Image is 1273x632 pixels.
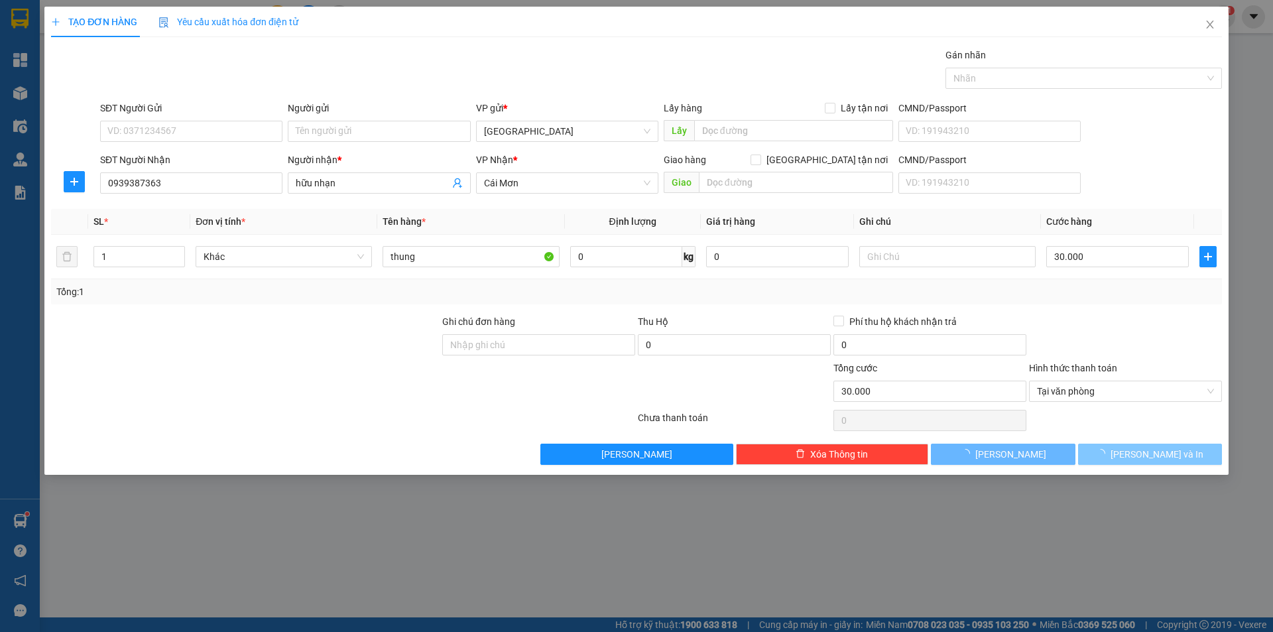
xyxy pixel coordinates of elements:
[796,449,805,460] span: delete
[288,153,470,167] div: Người nhận
[452,178,463,188] span: user-add
[1096,449,1111,458] span: loading
[383,246,559,267] input: VD: Bàn, Ghế
[204,247,364,267] span: Khác
[931,444,1075,465] button: [PERSON_NAME]
[51,17,137,27] span: TẠO ĐƠN HÀNG
[442,316,515,327] label: Ghi chú đơn hàng
[56,246,78,267] button: delete
[761,153,893,167] span: [GEOGRAPHIC_DATA] tận nơi
[664,120,694,141] span: Lấy
[833,363,877,373] span: Tổng cước
[810,447,868,462] span: Xóa Thông tin
[1029,363,1117,373] label: Hình thức thanh toán
[11,7,262,23] div: Tên hàng: xóp ( : 1 )
[664,103,702,113] span: Lấy hàng
[975,447,1046,462] span: [PERSON_NAME]
[609,216,656,227] span: Định lượng
[56,284,491,299] div: Tổng: 1
[835,101,893,115] span: Lấy tận nơi
[1200,251,1216,262] span: plus
[540,444,733,465] button: [PERSON_NAME]
[1199,246,1217,267] button: plus
[961,449,975,458] span: loading
[112,5,130,24] span: SL
[898,153,1081,167] div: CMND/Passport
[844,314,962,329] span: Phí thu hộ khách nhận trả
[154,97,262,111] div: Đạt
[51,17,60,27] span: plus
[11,23,262,40] div: Ghi chú:
[476,101,658,115] div: VP gửi
[154,81,262,97] div: [DATE] 19:15
[100,153,282,167] div: SĐT Người Nhận
[706,216,755,227] span: Giá trị hàng
[383,216,426,227] span: Tên hàng
[636,411,832,434] div: Chưa thanh toán
[93,216,104,227] span: SL
[1078,444,1222,465] button: [PERSON_NAME] và In
[484,121,650,141] span: Sài Gòn
[64,171,85,192] button: plus
[53,25,86,38] span: phí ròi
[476,155,513,165] span: VP Nhận
[601,447,672,462] span: [PERSON_NAME]
[706,246,849,267] input: 0
[64,176,84,187] span: plus
[1111,447,1203,462] span: [PERSON_NAME] và In
[442,334,635,355] input: Ghi chú đơn hàng
[638,316,668,327] span: Thu Hộ
[196,216,245,227] span: Đơn vị tính
[1037,381,1214,401] span: Tại văn phòng
[694,120,893,141] input: Dọc đường
[1191,7,1229,44] button: Close
[1205,19,1215,30] span: close
[945,50,986,60] label: Gán nhãn
[664,155,706,165] span: Giao hàng
[1046,216,1092,227] span: Cước hàng
[288,101,470,115] div: Người gửi
[854,209,1041,235] th: Ghi chú
[158,17,169,28] img: icon
[484,173,650,193] span: Cái Mơn
[664,172,699,193] span: Giao
[699,172,893,193] input: Dọc đường
[898,101,1081,115] div: CMND/Passport
[859,246,1036,267] input: Ghi Chú
[154,49,262,81] div: SG2508120075
[100,101,282,115] div: SĐT Người Gửi
[158,17,298,27] span: Yêu cầu xuất hóa đơn điện tử
[736,444,929,465] button: deleteXóa Thông tin
[682,246,696,267] span: kg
